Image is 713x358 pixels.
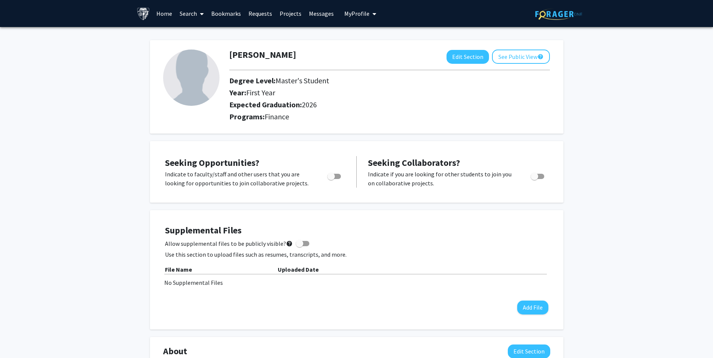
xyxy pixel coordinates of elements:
[368,157,460,168] span: Seeking Collaborators?
[165,250,548,259] p: Use this section to upload files such as resumes, transcripts, and more.
[278,266,319,273] b: Uploaded Date
[229,76,485,85] h2: Degree Level:
[165,239,293,248] span: Allow supplemental files to be publicly visible?
[344,10,369,17] span: My Profile
[207,0,245,27] a: Bookmarks
[276,76,329,85] span: Master's Student
[229,100,485,109] h2: Expected Graduation:
[164,278,549,287] div: No Supplemental Files
[528,170,548,181] div: Toggle
[302,100,317,109] span: 2026
[535,8,582,20] img: ForagerOne Logo
[6,324,32,352] iframe: Chat
[229,112,550,121] h2: Programs:
[276,0,305,27] a: Projects
[137,7,150,20] img: Johns Hopkins University Logo
[492,50,550,64] button: See Public View
[165,170,313,188] p: Indicate to faculty/staff and other users that you are looking for opportunities to join collabor...
[305,0,338,27] a: Messages
[165,225,548,236] h4: Supplemental Files
[517,301,548,314] button: Add File
[265,112,289,121] span: Finance
[245,0,276,27] a: Requests
[229,50,296,60] h1: [PERSON_NAME]
[286,239,293,248] mat-icon: help
[447,50,489,64] button: Edit Section
[229,88,485,97] h2: Year:
[165,157,259,168] span: Seeking Opportunities?
[368,170,516,188] p: Indicate if you are looking for other students to join you on collaborative projects.
[163,50,220,106] img: Profile Picture
[324,170,345,181] div: Toggle
[246,88,275,97] span: First Year
[165,266,192,273] b: File Name
[537,52,543,61] mat-icon: help
[176,0,207,27] a: Search
[163,344,187,358] span: About
[153,0,176,27] a: Home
